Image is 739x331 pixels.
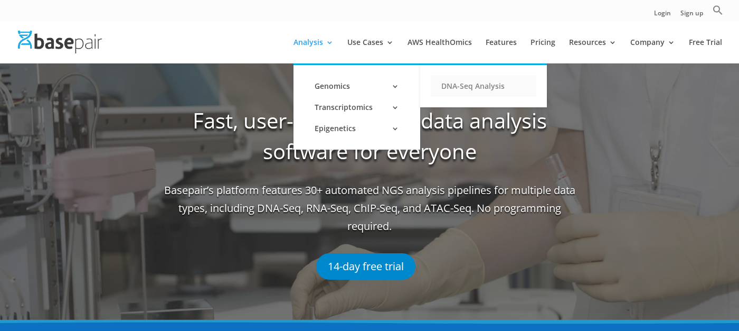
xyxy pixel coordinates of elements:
a: Epigenetics [304,118,410,139]
a: 14-day free trial [316,253,415,280]
a: AWS HealthOmics [408,39,472,63]
h1: Fast, user-friendly NGS data analysis software for everyone [164,105,575,181]
img: Basepair [18,31,102,53]
a: Analysis [293,39,334,63]
a: Features [486,39,517,63]
a: Pricing [530,39,555,63]
a: Resources [569,39,617,63]
a: Search Icon Link [713,5,723,21]
a: Transcriptomics [304,97,410,118]
a: Free Trial [689,39,722,63]
span: Basepair’s platform features 30+ automated NGS analysis pipelines for multiple data types, includ... [164,181,575,243]
a: DNA-Seq Analysis [431,76,536,97]
a: Login [654,10,671,21]
svg: Search [713,5,723,15]
a: Sign up [680,10,703,21]
a: Company [630,39,675,63]
a: Genomics [304,76,410,97]
a: Use Cases [347,39,394,63]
